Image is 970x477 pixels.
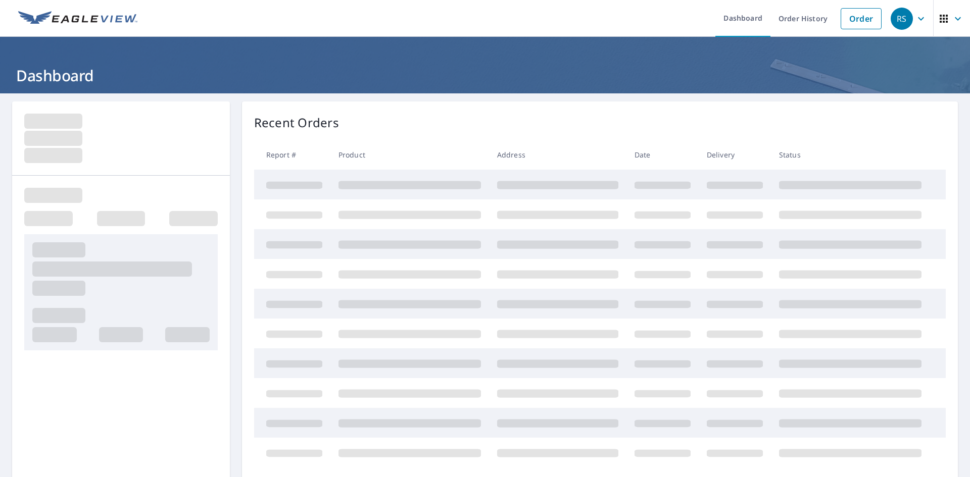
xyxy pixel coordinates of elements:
th: Date [626,140,699,170]
div: RS [891,8,913,30]
a: Order [841,8,882,29]
th: Status [771,140,930,170]
th: Delivery [699,140,771,170]
h1: Dashboard [12,65,958,86]
img: EV Logo [18,11,137,26]
th: Report # [254,140,330,170]
th: Address [489,140,626,170]
th: Product [330,140,489,170]
p: Recent Orders [254,114,339,132]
